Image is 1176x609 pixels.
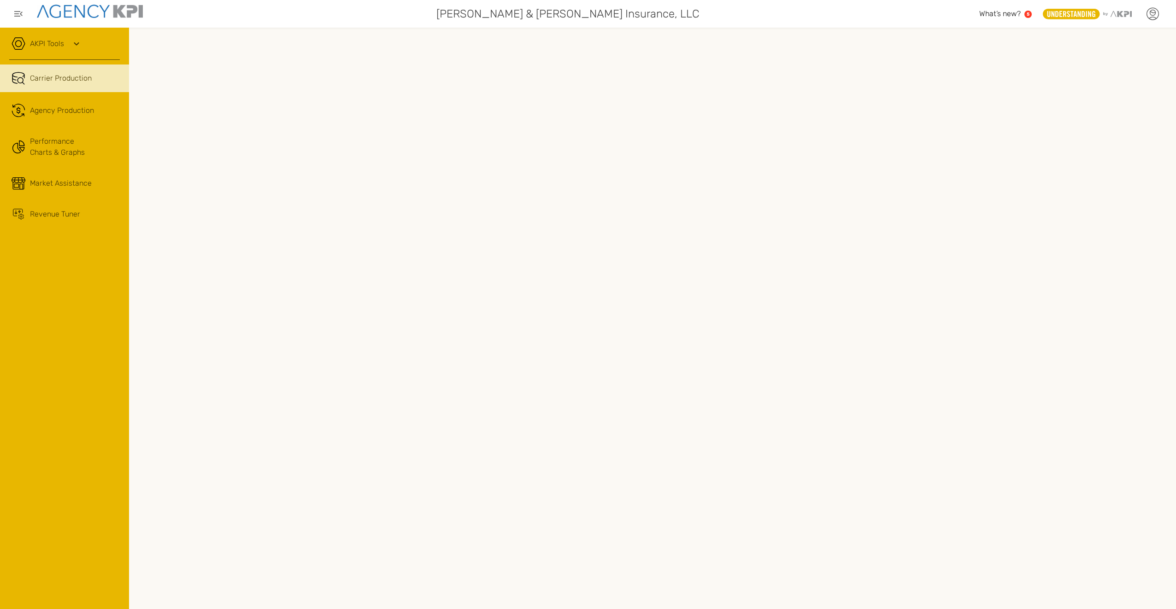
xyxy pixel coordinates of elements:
[30,73,92,84] span: Carrier Production
[1024,11,1032,18] a: 5
[30,209,80,220] div: Revenue Tuner
[1027,12,1029,17] text: 5
[30,105,94,116] div: Agency Production
[979,9,1021,18] span: What’s new?
[436,6,700,22] span: [PERSON_NAME] & [PERSON_NAME] Insurance, LLC
[30,38,64,49] a: AKPI Tools
[30,178,92,189] div: Market Assistance
[37,5,143,18] img: agencykpi-logo-550x69-2d9e3fa8.png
